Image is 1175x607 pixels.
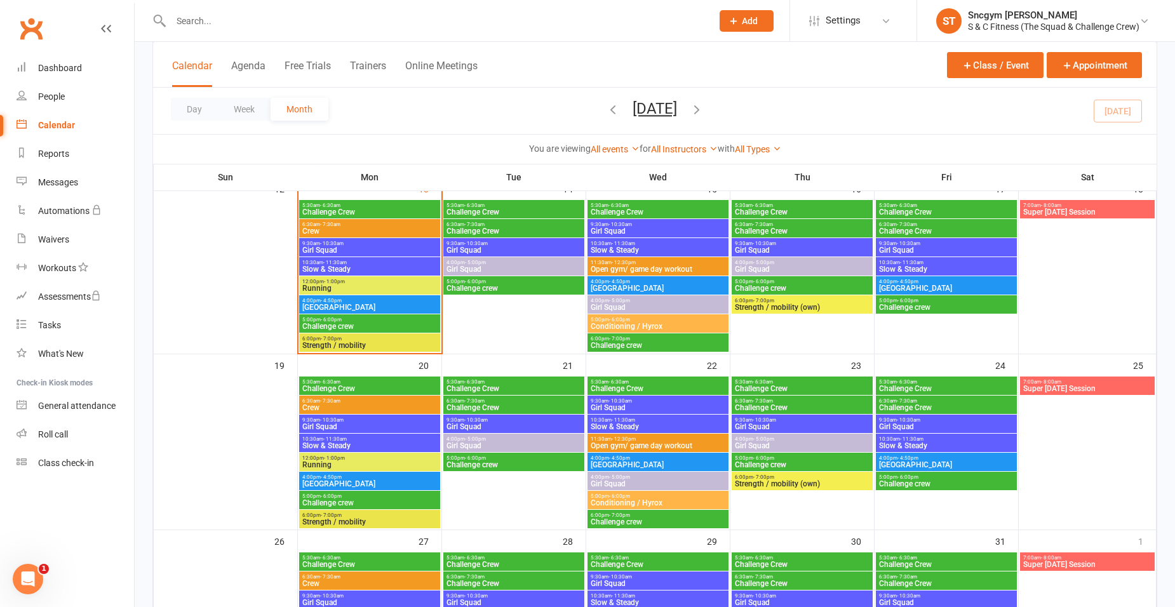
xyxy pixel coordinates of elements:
span: Challenge Crew [446,208,582,216]
span: Challenge crew [590,518,726,526]
span: [GEOGRAPHIC_DATA] [878,284,1014,292]
span: Challenge Crew [302,385,438,392]
span: - 10:30am [897,241,920,246]
span: Challenge crew [446,461,582,469]
span: 6:30am [734,222,870,227]
span: 5:00pm [590,493,726,499]
a: Workouts [17,254,134,283]
span: Girl Squad [590,480,726,488]
span: - 6:00pm [321,493,342,499]
span: Girl Squad [446,442,582,450]
span: - 11:30am [612,417,635,423]
span: Slow & Steady [302,265,438,273]
span: Girl Squad [878,246,1014,254]
span: 7:00am [1023,203,1152,208]
a: All Instructors [651,144,718,154]
span: 4:00pm [878,455,1014,461]
span: - 4:50pm [609,455,630,461]
div: Reports [38,149,69,159]
span: Super [DATE] Session [1023,385,1152,392]
button: Online Meetings [405,60,478,87]
a: All events [591,144,640,154]
span: 12:00pm [302,455,438,461]
input: Search... [167,12,703,30]
span: - 4:50pm [321,298,342,303]
span: - 6:00pm [753,455,774,461]
strong: You are viewing [529,143,591,154]
span: 6:00pm [302,336,438,342]
span: Open gym/ game day workout [590,442,726,450]
div: S & C Fitness (The Squad & Challenge Crew) [968,21,1139,32]
span: - 5:00pm [609,298,630,303]
a: Automations [17,197,134,225]
span: 5:30am [302,555,438,561]
span: - 6:30am [753,555,773,561]
div: 20 [419,354,441,375]
span: 6:30am [302,398,438,404]
span: 9:30am [446,241,582,246]
span: Super [DATE] Session [1023,208,1152,216]
span: Add [742,16,758,26]
div: Dashboard [38,63,82,73]
div: 22 [707,354,730,375]
span: - 7:00pm [609,512,630,518]
span: 6:30am [878,398,1014,404]
span: - 6:30am [608,555,629,561]
span: - 6:00pm [609,317,630,323]
a: Tasks [17,311,134,340]
span: - 6:30am [608,203,629,208]
span: 4:00pm [590,298,726,303]
span: Challenge Crew [446,385,582,392]
a: Assessments [17,283,134,311]
span: Girl Squad [734,442,870,450]
span: 5:00pm [446,455,582,461]
span: 4:00pm [590,474,726,480]
span: - 6:30am [897,203,917,208]
span: - 10:30am [897,417,920,423]
div: Sncgym [PERSON_NAME] [968,10,1139,21]
span: Slow & Steady [878,265,1014,273]
span: 5:30am [734,379,870,385]
button: Free Trials [285,60,331,87]
span: Girl Squad [734,246,870,254]
span: 9:30am [734,241,870,246]
span: Girl Squad [446,423,582,430]
span: 6:00pm [734,298,870,303]
span: - 4:50pm [609,279,630,284]
a: Dashboard [17,54,134,83]
a: All Types [735,144,781,154]
th: Fri [875,164,1019,190]
a: Roll call [17,420,134,449]
span: 10:30am [302,260,438,265]
span: - 11:30am [323,260,347,265]
span: - 6:30am [320,555,340,561]
th: Mon [298,164,442,190]
span: - 4:50pm [897,279,918,284]
span: Challenge crew [734,284,870,292]
button: Class / Event [947,52,1044,78]
span: 6:30am [446,398,582,404]
span: - 6:30am [464,379,485,385]
span: - 7:00pm [321,336,342,342]
a: Clubworx [15,13,47,44]
span: - 8:00am [1041,555,1061,561]
span: - 6:30am [753,203,773,208]
span: - 6:00pm [753,279,774,284]
span: Challenge Crew [878,404,1014,411]
span: 5:00pm [446,279,582,284]
span: 9:30am [878,241,1014,246]
span: [GEOGRAPHIC_DATA] [302,303,438,311]
div: 19 [274,354,297,375]
th: Sat [1019,164,1157,190]
button: Calendar [172,60,212,87]
span: 9:30am [302,417,438,423]
span: - 6:30am [320,379,340,385]
span: Girl Squad [590,227,726,235]
span: 5:30am [734,203,870,208]
span: 4:00pm [734,436,870,442]
span: Slow & Steady [590,246,726,254]
span: Strength / mobility [302,518,438,526]
span: 5:30am [878,555,1014,561]
div: Assessments [38,291,101,302]
span: Challenge crew [734,461,870,469]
